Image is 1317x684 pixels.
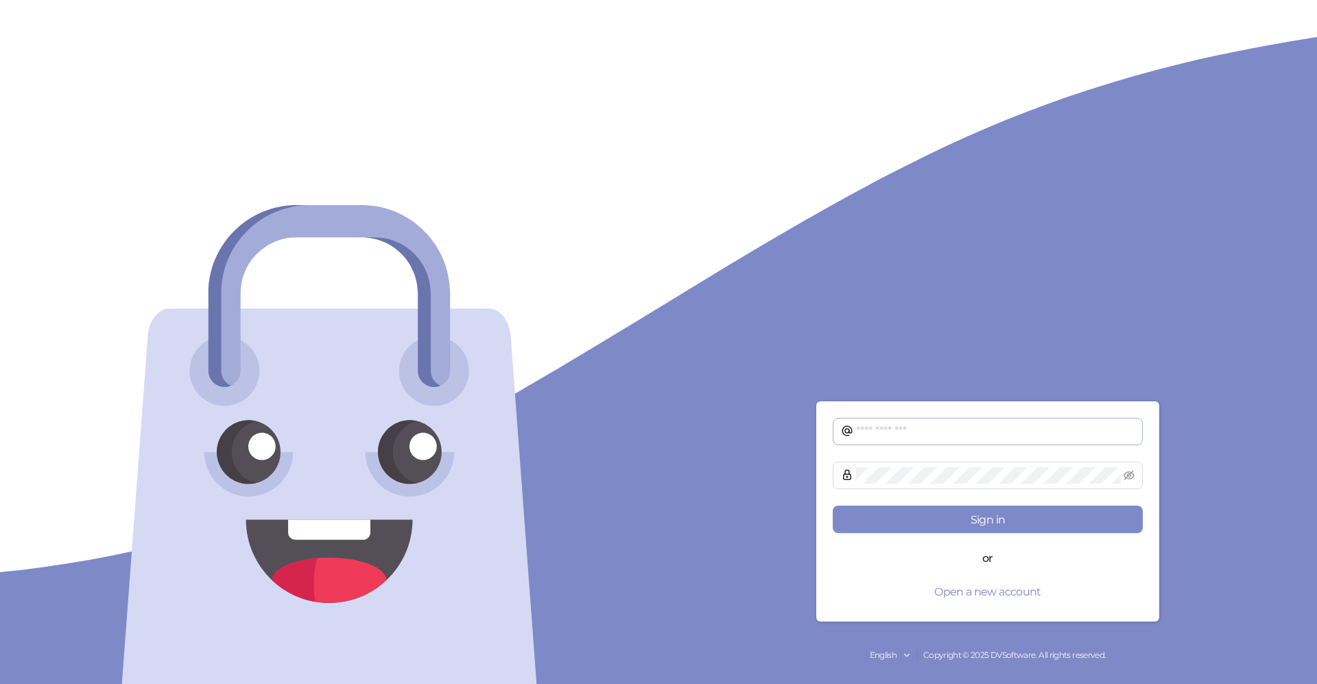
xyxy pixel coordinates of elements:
span: or [971,550,1004,567]
img: logo-face.svg [117,205,542,684]
div: Copyright © 2025 DVSoftware. All rights reserved. [658,649,1317,662]
span: eye-invisible [1124,470,1135,481]
button: Open a new account [833,578,1143,605]
button: Sign in [833,506,1143,533]
a: Open a new account [833,586,1143,598]
div: English [870,649,897,662]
